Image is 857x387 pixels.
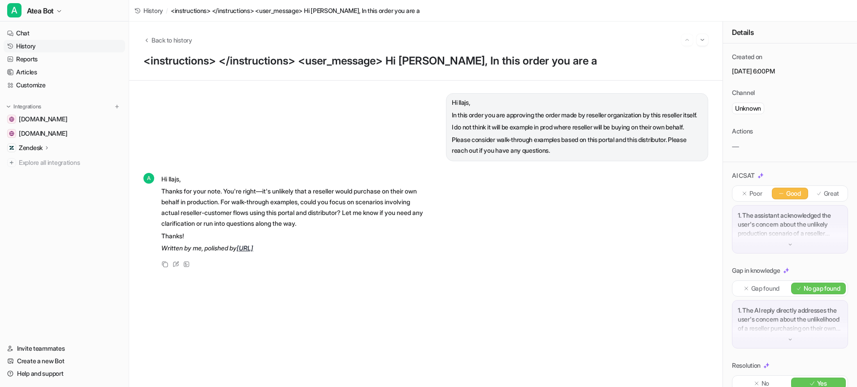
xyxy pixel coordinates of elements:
p: 1. The assistant acknowledged the user's concern about the unlikely production scenario of a rese... [738,211,842,238]
span: [DOMAIN_NAME] [19,129,67,138]
p: Gap in knowledge [732,266,780,275]
a: Invite teammates [4,342,125,355]
span: Explore all integrations [19,155,121,170]
button: Go to previous session [681,34,693,46]
p: Great [824,189,840,198]
p: I do not think it will be example in prod where reseller will be buying on their own behalf. [452,122,702,133]
img: documenter.getpostman.com [9,131,14,136]
p: Good [786,189,801,198]
span: / [166,6,168,15]
img: expand menu [5,103,12,110]
em: Written by me, polished by [161,244,253,252]
span: Atea Bot [27,4,54,17]
p: Integrations [13,103,41,110]
span: Hi Ilajs, [452,99,702,156]
span: <instructions> </instructions> <user_message> Hi [PERSON_NAME], In this order you are a [171,6,420,15]
p: [DATE] 6:00PM [732,67,848,76]
p: Zendesk [19,143,43,152]
img: down-arrow [787,336,793,343]
a: History [134,6,163,15]
button: Integrations [4,102,44,111]
button: Go to next session [697,34,708,46]
p: Actions [732,127,753,136]
img: developer.appxite.com [9,116,14,122]
p: Gap found [751,284,779,293]
img: Previous session [684,36,690,44]
a: Help and support [4,367,125,380]
a: documenter.getpostman.com[DOMAIN_NAME] [4,127,125,140]
div: Details [723,21,857,43]
p: Hi Ilajs, [161,174,424,185]
span: Back to history [151,35,192,45]
a: History [4,40,125,52]
a: Create a new Bot [4,355,125,367]
p: Poor [749,189,762,198]
p: In this order you are approving the order made by reseller organization by this reseller itself. [452,110,702,120]
span: [DOMAIN_NAME] [19,115,67,124]
h1: <instructions> </instructions> <user_message> Hi [PERSON_NAME], In this order you are a [143,55,708,68]
p: Created on [732,52,762,61]
p: 1. The AI reply directly addresses the user's concern about the unlikelihood of a reseller purcha... [738,306,842,333]
img: explore all integrations [7,158,16,167]
img: menu_add.svg [114,103,120,110]
a: Articles [4,66,125,78]
img: Next session [699,36,706,44]
span: A [7,3,22,17]
button: Back to history [143,35,192,45]
a: developer.appxite.com[DOMAIN_NAME] [4,113,125,125]
p: Please consider walk-through examples based on this portal and this distributor. Please reach out... [452,134,702,156]
a: Reports [4,53,125,65]
p: Channel [732,88,755,97]
a: [URL] [237,244,253,252]
span: History [143,6,163,15]
p: Unknown [735,104,761,113]
p: Thanks! [161,231,424,241]
p: AI CSAT [732,171,755,180]
img: down-arrow [787,241,793,248]
span: A [143,173,154,184]
img: Zendesk [9,145,14,150]
p: No gap found [804,284,840,293]
p: Resolution [732,361,761,370]
a: Chat [4,27,125,39]
p: Thanks for your note. You're right—it's unlikely that a reseller would purchase on their own beha... [161,186,424,229]
a: Explore all integrations [4,156,125,169]
a: Customize [4,79,125,91]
